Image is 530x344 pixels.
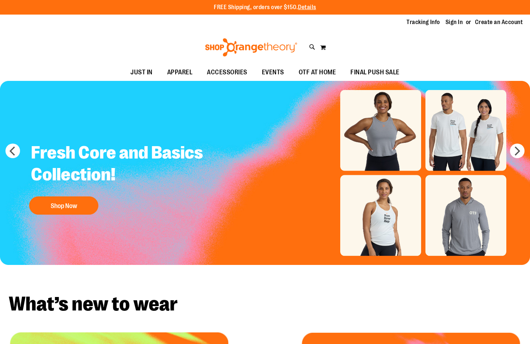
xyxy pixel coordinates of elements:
[255,64,291,81] a: EVENTS
[167,64,193,81] span: APPAREL
[9,294,521,314] h2: What’s new to wear
[343,64,407,81] a: FINAL PUSH SALE
[200,64,255,81] a: ACCESSORIES
[25,136,211,218] a: Fresh Core and Basics Collection! Shop Now
[25,136,211,193] h2: Fresh Core and Basics Collection!
[123,64,160,81] a: JUST IN
[407,18,440,26] a: Tracking Info
[262,64,284,81] span: EVENTS
[214,3,316,12] p: FREE Shipping, orders over $150.
[204,38,298,56] img: Shop Orangetheory
[350,64,400,81] span: FINAL PUSH SALE
[29,196,98,215] button: Shop Now
[291,64,343,81] a: OTF AT HOME
[5,144,20,158] button: prev
[207,64,247,81] span: ACCESSORIES
[298,4,316,11] a: Details
[130,64,153,81] span: JUST IN
[445,18,463,26] a: Sign In
[299,64,336,81] span: OTF AT HOME
[475,18,523,26] a: Create an Account
[510,144,525,158] button: next
[160,64,200,81] a: APPAREL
